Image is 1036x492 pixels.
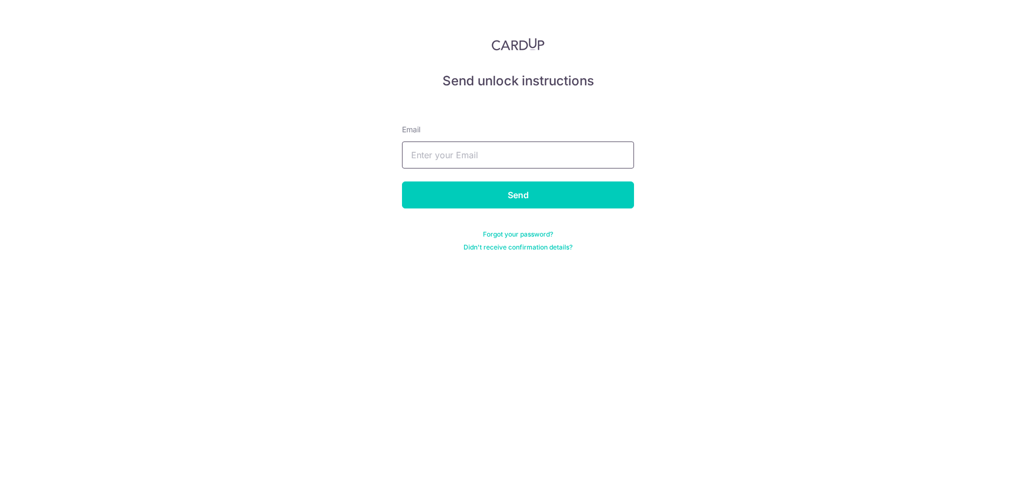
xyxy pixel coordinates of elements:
a: Forgot your password? [483,230,553,239]
a: Didn't receive confirmation details? [464,243,572,252]
img: CardUp Logo [492,38,544,51]
h5: Send unlock instructions [402,72,634,90]
input: Enter your Email [402,141,634,169]
input: Send [402,181,634,208]
span: translation missing: en.devise.label.Email [402,125,420,134]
